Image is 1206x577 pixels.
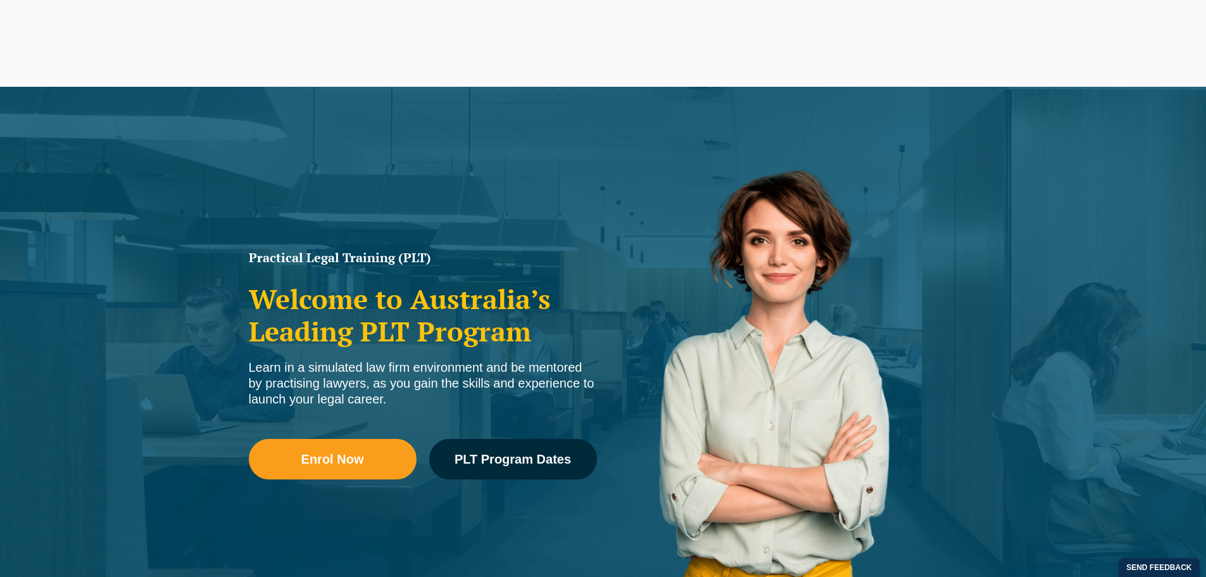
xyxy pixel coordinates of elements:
[455,453,571,466] span: PLT Program Dates
[249,360,597,407] div: Learn in a simulated law firm environment and be mentored by practising lawyers, as you gain the ...
[249,439,417,479] a: Enrol Now
[301,453,364,466] span: Enrol Now
[249,251,597,264] h1: Practical Legal Training (PLT)
[429,439,597,479] a: PLT Program Dates
[249,283,597,347] h2: Welcome to Australia’s Leading PLT Program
